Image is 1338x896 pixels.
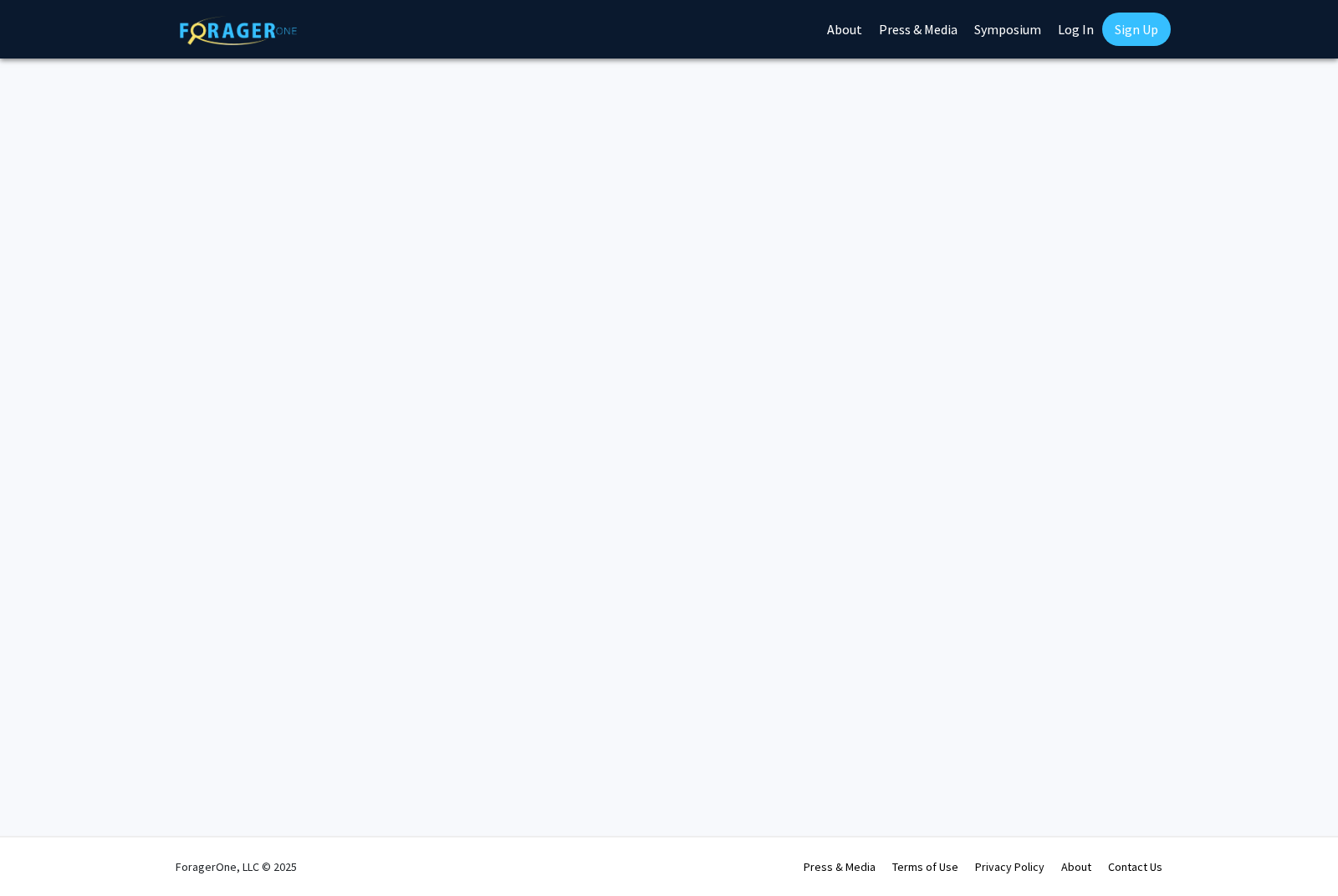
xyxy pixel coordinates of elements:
[176,837,297,896] div: ForagerOne, LLC © 2025
[892,859,958,874] a: Terms of Use
[804,859,876,874] a: Press & Media
[180,16,297,45] img: ForagerOne Logo
[1102,13,1171,46] a: Sign Up
[1108,859,1162,874] a: Contact Us
[975,859,1044,874] a: Privacy Policy
[1061,859,1091,874] a: About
